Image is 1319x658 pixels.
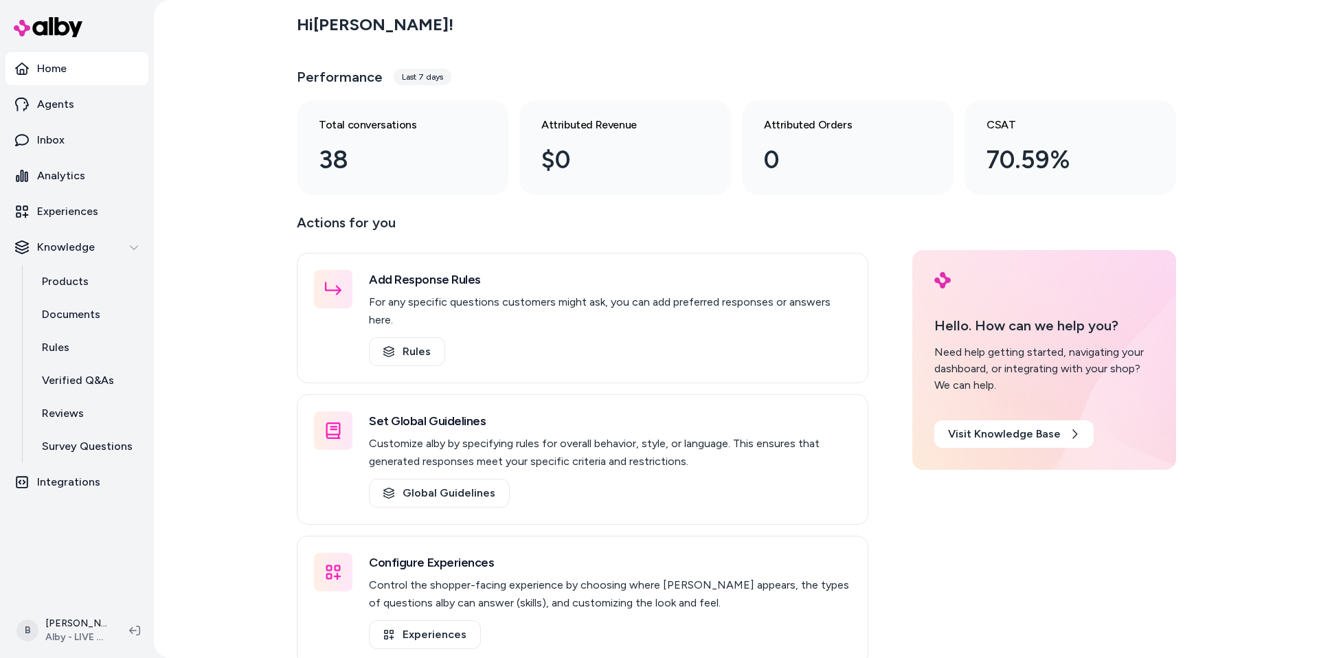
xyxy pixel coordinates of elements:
p: Analytics [37,168,85,184]
p: [PERSON_NAME] [45,617,107,631]
h3: Performance [297,67,383,87]
h2: Hi [PERSON_NAME] ! [297,14,453,35]
div: $0 [541,141,687,179]
p: For any specific questions customers might ask, you can add preferred responses or answers here. [369,293,851,329]
a: Rules [28,331,148,364]
p: Knowledge [37,239,95,256]
a: Home [5,52,148,85]
button: Knowledge [5,231,148,264]
a: Attributed Revenue $0 [519,100,731,195]
a: Total conversations 38 [297,100,508,195]
a: Rules [369,337,445,366]
img: alby Logo [14,17,82,37]
p: Reviews [42,405,84,422]
a: Survey Questions [28,430,148,463]
div: 38 [319,141,464,179]
h3: Attributed Orders [764,117,910,133]
a: Global Guidelines [369,479,510,508]
a: Visit Knowledge Base [934,420,1094,448]
h3: Attributed Revenue [541,117,687,133]
p: Customize alby by specifying rules for overall behavior, style, or language. This ensures that ge... [369,435,851,470]
span: Alby - LIVE on [DOMAIN_NAME] [45,631,107,644]
h3: Set Global Guidelines [369,411,851,431]
h3: Add Response Rules [369,270,851,289]
span: B [16,620,38,642]
p: Actions for you [297,212,868,245]
p: Inbox [37,132,65,148]
a: Verified Q&As [28,364,148,397]
h3: Configure Experiences [369,553,851,572]
img: alby Logo [934,272,951,288]
p: Verified Q&As [42,372,114,389]
p: Rules [42,339,69,356]
button: B[PERSON_NAME]Alby - LIVE on [DOMAIN_NAME] [8,609,118,653]
p: Documents [42,306,100,323]
p: Survey Questions [42,438,133,455]
h3: CSAT [987,117,1132,133]
div: Need help getting started, navigating your dashboard, or integrating with your shop? We can help. [934,344,1154,394]
p: Products [42,273,89,290]
a: Reviews [28,397,148,430]
p: Experiences [37,203,98,220]
p: Agents [37,96,74,113]
a: Analytics [5,159,148,192]
a: Products [28,265,148,298]
div: 70.59% [987,141,1132,179]
a: Documents [28,298,148,331]
p: Hello. How can we help you? [934,315,1154,336]
a: Experiences [369,620,481,649]
h3: Total conversations [319,117,464,133]
a: Attributed Orders 0 [742,100,954,195]
a: CSAT 70.59% [965,100,1176,195]
a: Experiences [5,195,148,228]
p: Home [37,60,67,77]
div: 0 [764,141,910,179]
a: Inbox [5,124,148,157]
div: Last 7 days [394,69,451,85]
a: Integrations [5,466,148,499]
p: Control the shopper-facing experience by choosing where [PERSON_NAME] appears, the types of quest... [369,576,851,612]
p: Integrations [37,474,100,490]
a: Agents [5,88,148,121]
